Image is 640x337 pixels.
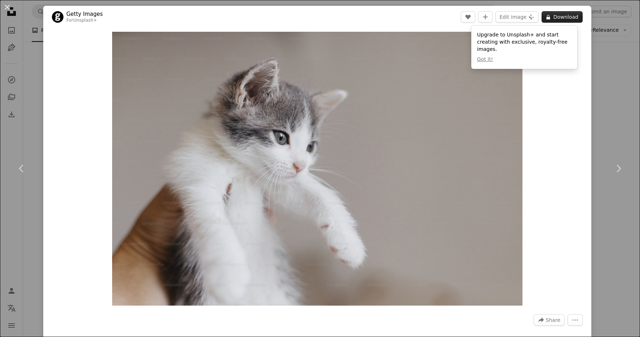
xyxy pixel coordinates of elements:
[542,11,583,23] button: Download
[546,315,560,325] span: Share
[112,32,523,306] button: Zoom in on this image
[477,56,493,63] button: Got it!
[66,10,103,18] a: Getty Images
[461,11,475,23] button: Like
[112,32,523,306] img: Hand holding cute little kitten on background of wall. Portrait of adorable white and grey kitty ...
[534,314,565,326] button: Share this image
[597,134,640,203] a: Next
[52,11,63,23] img: Go to Getty Images's profile
[478,11,493,23] button: Add to Collection
[568,314,583,326] button: More Actions
[66,18,103,23] div: For
[471,26,577,69] div: Upgrade to Unsplash+ and start creating with exclusive, royalty-free images.
[495,11,539,23] button: Edit image
[73,18,97,23] a: Unsplash+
